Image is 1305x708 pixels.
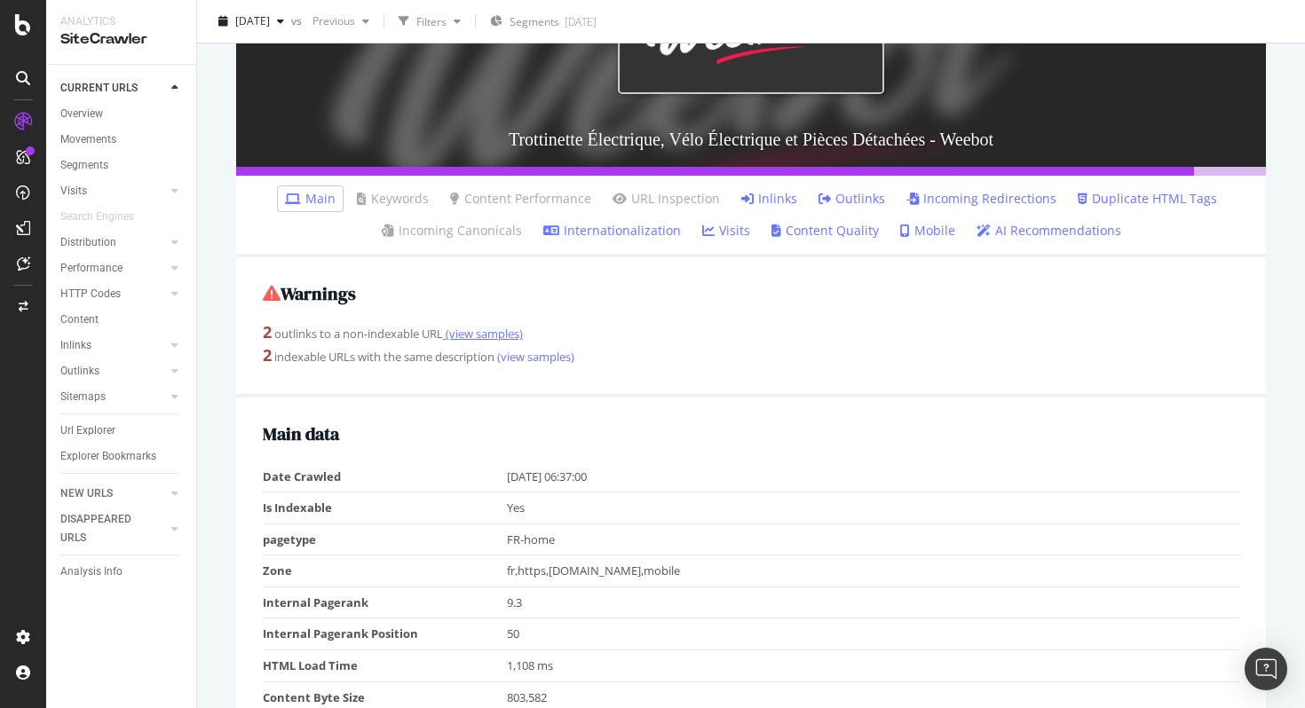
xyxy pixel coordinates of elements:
a: Explorer Bookmarks [60,447,184,466]
div: Visits [60,182,87,201]
div: Inlinks [60,336,91,355]
a: URL Inspection [613,190,720,208]
div: Analytics [60,14,182,29]
a: Sitemaps [60,388,166,406]
a: Mobile [900,222,955,240]
div: Sitemaps [60,388,106,406]
a: Visits [702,222,750,240]
td: 1,108 ms [507,649,1239,681]
td: fr,https,[DOMAIN_NAME],mobile [507,555,1239,587]
a: Inlinks [741,190,797,208]
a: Segments [60,156,184,175]
div: Explorer Bookmarks [60,447,156,466]
a: Internationalization [543,222,681,240]
span: 2025 Sep. 2nd [235,13,270,28]
td: Is Indexable [263,492,507,524]
strong: 2 [263,344,272,366]
a: Visits [60,182,166,201]
span: Previous [305,13,355,28]
a: Incoming Redirections [906,190,1056,208]
div: Distribution [60,233,116,252]
strong: 2 [263,321,272,342]
td: Internal Pagerank Position [263,618,507,650]
div: [DATE] [565,14,597,29]
a: DISAPPEARED URLS [60,510,166,547]
div: CURRENT URLS [60,79,138,98]
td: Zone [263,555,507,587]
a: Outlinks [60,362,166,381]
button: Previous [305,7,376,35]
a: Overview [60,105,184,123]
a: Content Quality [771,222,879,240]
td: Date Crawled [263,461,507,492]
button: [DATE] [211,7,291,35]
a: Content Performance [450,190,591,208]
div: SiteCrawler [60,29,182,50]
div: Analysis Info [60,562,123,581]
a: NEW URLS [60,484,166,503]
div: outlinks to a non-indexable URL [263,321,1239,344]
td: Yes [507,492,1239,524]
a: (view samples) [443,326,523,342]
a: Performance [60,259,166,278]
a: HTTP Codes [60,285,166,303]
a: Search Engines [60,208,152,226]
a: Distribution [60,233,166,252]
td: FR-home [507,523,1239,555]
button: Filters [391,7,468,35]
a: Outlinks [819,190,885,208]
button: Segments[DATE] [483,7,604,35]
td: 9.3 [507,586,1239,618]
a: Content [60,311,184,329]
div: NEW URLS [60,484,113,503]
div: indexable URLs with the same description [263,344,1239,367]
h2: Warnings [263,284,1239,303]
div: Search Engines [60,208,134,226]
a: Main [285,190,336,208]
td: HTML Load Time [263,649,507,681]
div: HTTP Codes [60,285,121,303]
div: Movements [60,130,116,149]
a: Movements [60,130,184,149]
td: 50 [507,618,1239,650]
h2: Main data [263,424,1239,444]
a: Url Explorer [60,421,184,440]
a: Keywords [357,190,429,208]
a: Duplicate HTML Tags [1078,190,1217,208]
td: pagetype [263,523,507,555]
a: Inlinks [60,336,166,355]
a: (view samples) [494,349,574,365]
span: Segments [510,14,559,29]
div: Open Intercom Messenger [1245,648,1287,690]
div: Segments [60,156,108,175]
td: Internal Pagerank [263,586,507,618]
a: Incoming Canonicals [382,222,522,240]
div: DISAPPEARED URLS [60,510,150,547]
div: Overview [60,105,103,123]
a: AI Recommendations [977,222,1121,240]
div: Content [60,311,99,329]
h3: Trottinette Électrique, Vélo Électrique et Pièces Détachées - Weebot [236,112,1266,167]
span: vs [291,13,305,28]
div: Filters [416,13,447,28]
div: Outlinks [60,362,99,381]
div: Url Explorer [60,421,115,440]
a: Analysis Info [60,562,184,581]
a: CURRENT URLS [60,79,166,98]
div: Performance [60,259,123,278]
td: [DATE] 06:37:00 [507,461,1239,492]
